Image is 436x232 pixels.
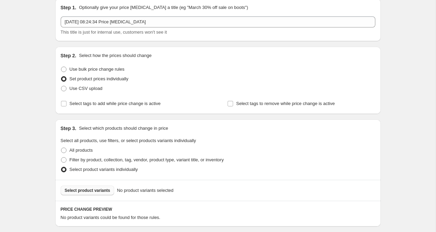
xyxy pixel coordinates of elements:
[61,138,196,143] span: Select all products, use filters, or select products variants individually
[61,186,114,195] button: Select product variants
[70,76,129,81] span: Set product prices individually
[61,4,76,11] h2: Step 1.
[61,215,160,220] span: No product variants could be found for those rules.
[79,125,168,132] p: Select which products should change in price
[61,207,375,212] h6: PRICE CHANGE PREVIEW
[61,52,76,59] h2: Step 2.
[70,148,93,153] span: All products
[117,187,173,194] span: No product variants selected
[79,4,248,11] p: Optionally give your price [MEDICAL_DATA] a title (eg "March 30% off sale on boots")
[65,188,110,193] span: Select product variants
[61,125,76,132] h2: Step 3.
[61,30,167,35] span: This title is just for internal use, customers won't see it
[61,16,375,27] input: 30% off holiday sale
[70,101,161,106] span: Select tags to add while price change is active
[70,157,224,162] span: Filter by product, collection, tag, vendor, product type, variant title, or inventory
[70,67,124,72] span: Use bulk price change rules
[70,167,138,172] span: Select product variants individually
[70,86,102,91] span: Use CSV upload
[79,52,152,59] p: Select how the prices should change
[236,101,335,106] span: Select tags to remove while price change is active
